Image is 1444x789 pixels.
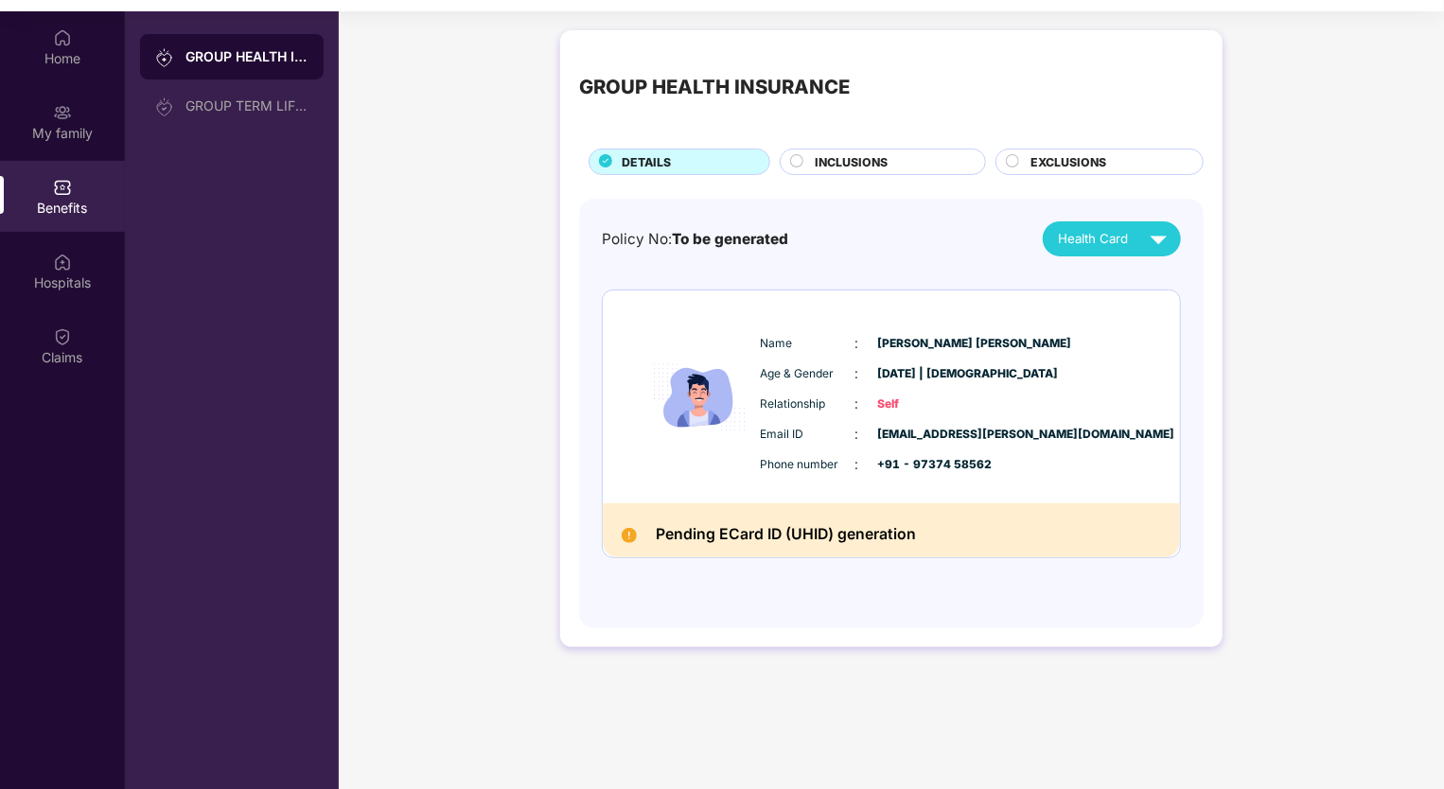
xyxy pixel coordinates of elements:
[878,335,973,353] span: [PERSON_NAME] [PERSON_NAME]
[579,72,850,102] div: GROUP HEALTH INSURANCE
[643,314,756,482] img: icon
[855,394,859,414] span: :
[855,333,859,354] span: :
[53,327,72,346] img: svg+xml;base64,PHN2ZyBpZD0iQ2xhaW0iIHhtbG5zPSJodHRwOi8vd3d3LnczLm9yZy8yMDAwL3N2ZyIgd2lkdGg9IjIwIi...
[656,522,916,548] h2: Pending ECard ID (UHID) generation
[155,97,174,116] img: svg+xml;base64,PHN2ZyB3aWR0aD0iMjAiIGhlaWdodD0iMjAiIHZpZXdCb3g9IjAgMCAyMCAyMCIgZmlsbD0ibm9uZSIgeG...
[155,48,174,67] img: svg+xml;base64,PHN2ZyB3aWR0aD0iMjAiIGhlaWdodD0iMjAiIHZpZXdCb3g9IjAgMCAyMCAyMCIgZmlsbD0ibm9uZSIgeG...
[761,365,855,383] span: Age & Gender
[672,230,788,248] span: To be generated
[761,395,855,413] span: Relationship
[878,426,973,444] span: [EMAIL_ADDRESS][PERSON_NAME][DOMAIN_NAME]
[602,228,788,251] div: Policy No:
[1043,221,1181,256] button: Health Card
[622,528,637,543] img: Pending
[53,103,72,122] img: svg+xml;base64,PHN2ZyB3aWR0aD0iMjAiIGhlaWdodD0iMjAiIHZpZXdCb3g9IjAgMCAyMCAyMCIgZmlsbD0ibm9uZSIgeG...
[855,454,859,475] span: :
[53,178,72,197] img: svg+xml;base64,PHN2ZyBpZD0iQmVuZWZpdHMiIHhtbG5zPSJodHRwOi8vd3d3LnczLm9yZy8yMDAwL3N2ZyIgd2lkdGg9Ij...
[622,153,671,171] span: DETAILS
[816,153,889,171] span: INCLUSIONS
[855,424,859,445] span: :
[761,426,855,444] span: Email ID
[185,47,308,66] div: GROUP HEALTH INSURANCE
[761,456,855,474] span: Phone number
[878,365,973,383] span: [DATE] | [DEMOGRAPHIC_DATA]
[761,335,855,353] span: Name
[1030,153,1106,171] span: EXCLUSIONS
[878,395,973,413] span: Self
[855,363,859,384] span: :
[1058,229,1128,249] span: Health Card
[1142,222,1175,255] img: svg+xml;base64,PHN2ZyB4bWxucz0iaHR0cDovL3d3dy53My5vcmcvMjAwMC9zdmciIHZpZXdCb3g9IjAgMCAyNCAyNCIgd2...
[185,98,308,114] div: GROUP TERM LIFE INSURANCE
[878,456,973,474] span: +91 - 97374 58562
[53,253,72,272] img: svg+xml;base64,PHN2ZyBpZD0iSG9zcGl0YWxzIiB4bWxucz0iaHR0cDovL3d3dy53My5vcmcvMjAwMC9zdmciIHdpZHRoPS...
[53,28,72,47] img: svg+xml;base64,PHN2ZyBpZD0iSG9tZSIgeG1sbnM9Imh0dHA6Ly93d3cudzMub3JnLzIwMDAvc3ZnIiB3aWR0aD0iMjAiIG...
